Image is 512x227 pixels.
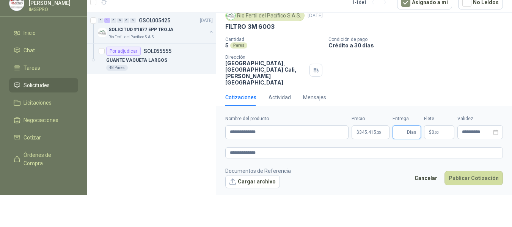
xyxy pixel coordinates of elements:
a: Órdenes de Compra [9,148,78,171]
label: Precio [352,115,389,122]
p: SOL055555 [144,49,171,54]
a: Inicio [9,26,78,40]
p: 5 [225,42,229,49]
a: Por adjudicarSOL055555GUANTE VAQUETA LARGOS48 Pares [87,44,216,74]
p: [DATE] [200,17,213,24]
p: [GEOGRAPHIC_DATA], [GEOGRAPHIC_DATA] Cali , [PERSON_NAME][GEOGRAPHIC_DATA] [225,60,306,86]
div: 0 [130,18,136,23]
div: Rio Fertil del Pacífico S.A.S. [225,10,305,21]
p: GSOL005425 [139,18,170,23]
p: [DATE] [308,12,323,19]
a: Solicitudes [9,78,78,92]
span: Días [407,126,416,139]
p: $ 0,00 [424,125,454,139]
span: Cotizar [24,133,41,142]
a: Chat [9,43,78,58]
a: Negociaciones [9,113,78,127]
a: Cotizar [9,130,78,145]
p: Rio Fertil del Pacífico S.A.S. [108,34,155,40]
p: Dirección [225,55,306,60]
p: GUANTE VAQUETA LARGOS [106,57,167,64]
a: Tareas [9,61,78,75]
p: IMSEPRO [29,7,78,12]
span: Chat [24,46,35,55]
span: Licitaciones [24,99,52,107]
a: Licitaciones [9,95,78,110]
button: Cancelar [410,171,441,185]
p: Crédito a 30 días [328,42,509,49]
label: Nombre del producto [225,115,349,122]
span: Inicio [24,29,36,37]
a: 0 1 0 0 0 0 GSOL005425[DATE] Company LogoSOLICITUD #1877 EPP TROJARio Fertil del Pacífico S.A.S. [98,16,214,40]
div: Mensajes [303,93,326,102]
div: 48 Pares [106,65,128,71]
label: Validez [457,115,503,122]
div: 0 [117,18,123,23]
p: $345.415,35 [352,125,389,139]
span: Órdenes de Compra [24,151,71,168]
div: 0 [124,18,129,23]
span: 0 [432,130,439,135]
a: Remisiones [9,174,78,188]
button: Publicar Cotización [444,171,503,185]
p: SOLICITUD #1877 EPP TROJA [108,26,173,33]
div: Cotizaciones [225,93,256,102]
p: Documentos de Referencia [225,167,291,175]
span: 345.415 [359,130,381,135]
p: Condición de pago [328,37,509,42]
div: Actividad [269,93,291,102]
span: Solicitudes [24,81,50,89]
div: Por adjudicar [106,47,141,56]
p: FILTRO 3M 6003 [225,23,274,31]
label: Entrega [393,115,421,122]
p: Cantidad [225,37,322,42]
img: Company Logo [227,11,235,20]
span: ,00 [434,130,439,135]
div: Pares [230,42,247,49]
label: Flete [424,115,454,122]
span: Negociaciones [24,116,58,124]
div: 0 [98,18,104,23]
span: ,35 [376,130,381,135]
button: Cargar archivo [225,175,280,189]
img: Company Logo [98,28,107,37]
div: 0 [111,18,116,23]
span: $ [429,130,432,135]
span: Tareas [24,64,40,72]
div: 1 [104,18,110,23]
